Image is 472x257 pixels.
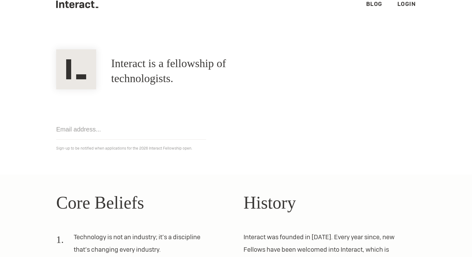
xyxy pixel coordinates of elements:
h2: History [243,190,416,216]
h2: Core Beliefs [56,190,229,216]
p: Sign-up to be notified when applications for the 2026 Interact Fellowship open. [56,145,416,152]
h1: Interact is a fellowship of technologists. [111,56,280,86]
img: Interact Logo [56,49,96,89]
input: Email address... [56,119,206,140]
a: Login [397,0,416,7]
a: Blog [366,0,382,7]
